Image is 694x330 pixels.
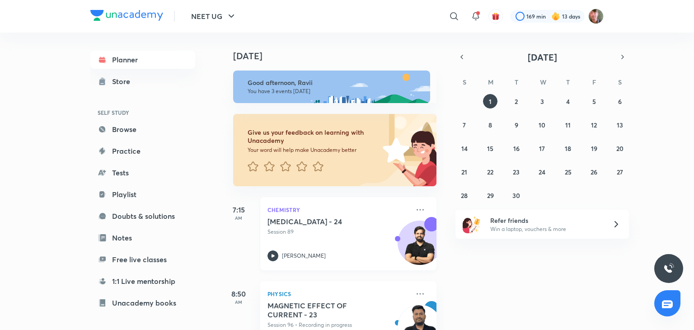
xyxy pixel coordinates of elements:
[540,78,546,86] abbr: Wednesday
[267,228,409,236] p: Session 89
[461,168,467,176] abbr: September 21, 2025
[492,12,500,20] img: avatar
[220,215,257,221] p: AM
[565,121,571,129] abbr: September 11, 2025
[267,288,409,299] p: Physics
[513,144,520,153] abbr: September 16, 2025
[617,121,623,129] abbr: September 13, 2025
[613,94,627,108] button: September 6, 2025
[513,168,520,176] abbr: September 23, 2025
[468,51,616,63] button: [DATE]
[463,78,466,86] abbr: Sunday
[509,141,524,156] button: September 16, 2025
[509,165,524,179] button: September 23, 2025
[509,188,524,203] button: September 30, 2025
[483,188,497,203] button: September 29, 2025
[90,72,195,90] a: Store
[90,294,195,312] a: Unacademy books
[540,97,544,106] abbr: September 3, 2025
[461,144,468,153] abbr: September 14, 2025
[112,76,136,87] div: Store
[591,144,597,153] abbr: September 19, 2025
[233,71,430,103] img: afternoon
[483,141,497,156] button: September 15, 2025
[282,252,326,260] p: [PERSON_NAME]
[535,94,549,108] button: September 3, 2025
[487,191,494,200] abbr: September 29, 2025
[90,142,195,160] a: Practice
[490,216,601,225] h6: Refer friends
[487,144,493,153] abbr: September 15, 2025
[561,165,575,179] button: September 25, 2025
[489,97,492,106] abbr: September 1, 2025
[248,146,380,154] p: Your word will help make Unacademy better
[565,144,571,153] abbr: September 18, 2025
[483,94,497,108] button: September 1, 2025
[617,168,623,176] abbr: September 27, 2025
[457,165,472,179] button: September 21, 2025
[267,217,380,226] h5: HYDROCARBONS - 24
[613,118,627,132] button: September 13, 2025
[587,141,601,156] button: September 19, 2025
[248,79,422,87] h6: Good afternoon, Ravii
[515,97,518,106] abbr: September 2, 2025
[535,118,549,132] button: September 10, 2025
[613,165,627,179] button: September 27, 2025
[463,215,481,233] img: referral
[233,51,445,61] h4: [DATE]
[592,78,596,86] abbr: Friday
[566,78,570,86] abbr: Thursday
[616,144,624,153] abbr: September 20, 2025
[488,121,492,129] abbr: September 8, 2025
[535,141,549,156] button: September 17, 2025
[461,191,468,200] abbr: September 28, 2025
[663,263,674,274] img: ttu
[90,250,195,269] a: Free live classes
[561,141,575,156] button: September 18, 2025
[488,78,493,86] abbr: Monday
[248,88,422,95] p: You have 3 events [DATE]
[587,165,601,179] button: September 26, 2025
[220,288,257,299] h5: 8:50
[588,9,604,24] img: Ravii
[618,97,622,106] abbr: September 6, 2025
[509,94,524,108] button: September 2, 2025
[551,12,560,21] img: streak
[463,121,466,129] abbr: September 7, 2025
[457,188,472,203] button: September 28, 2025
[591,121,597,129] abbr: September 12, 2025
[566,97,570,106] abbr: September 4, 2025
[561,118,575,132] button: September 11, 2025
[90,10,163,23] a: Company Logo
[515,78,518,86] abbr: Tuesday
[457,118,472,132] button: September 7, 2025
[248,128,380,145] h6: Give us your feedback on learning with Unacademy
[528,51,557,63] span: [DATE]
[90,105,195,120] h6: SELF STUDY
[90,185,195,203] a: Playlist
[539,144,545,153] abbr: September 17, 2025
[565,168,572,176] abbr: September 25, 2025
[487,168,493,176] abbr: September 22, 2025
[592,97,596,106] abbr: September 5, 2025
[457,141,472,156] button: September 14, 2025
[90,272,195,290] a: 1:1 Live mentorship
[90,164,195,182] a: Tests
[483,118,497,132] button: September 8, 2025
[561,94,575,108] button: September 4, 2025
[267,204,409,215] p: Chemistry
[587,118,601,132] button: September 12, 2025
[488,9,503,24] button: avatar
[90,207,195,225] a: Doubts & solutions
[90,229,195,247] a: Notes
[591,168,597,176] abbr: September 26, 2025
[483,165,497,179] button: September 22, 2025
[618,78,622,86] abbr: Saturday
[535,165,549,179] button: September 24, 2025
[267,321,409,329] p: Session 96 • Recording in progress
[490,225,601,233] p: Win a laptop, vouchers & more
[267,301,380,319] h5: MAGNETIC EFFECT OF CURRENT - 23
[515,121,518,129] abbr: September 9, 2025
[352,114,436,186] img: feedback_image
[398,226,441,269] img: Avatar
